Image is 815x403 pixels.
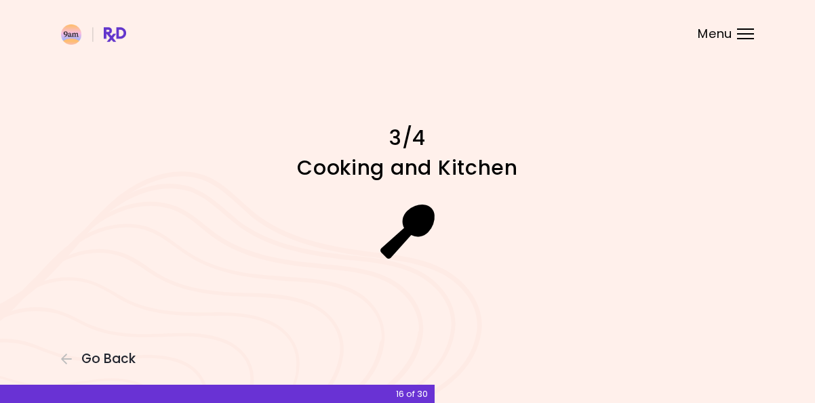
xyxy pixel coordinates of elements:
[698,28,732,40] span: Menu
[61,24,126,45] img: RxDiet
[61,352,142,366] button: Go Back
[81,352,136,366] span: Go Back
[170,154,645,181] h1: Cooking and Kitchen
[170,125,645,151] h1: 3/4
